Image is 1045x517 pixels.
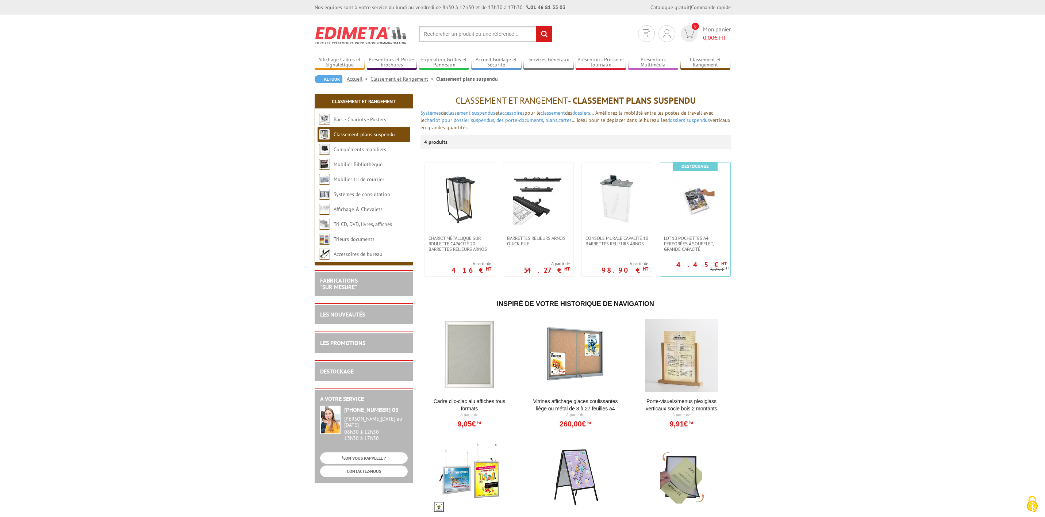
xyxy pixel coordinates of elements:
[420,96,731,106] h1: - Classement plans suspendu
[703,34,714,41] span: 0,00
[643,29,650,38] img: devis rapide
[320,396,408,402] h2: A votre service
[344,416,408,428] div: [PERSON_NAME][DATE] au [DATE]
[424,412,515,418] p: À partir de
[424,117,469,123] a: chariot pour dossier
[530,412,621,418] p: À partir de
[524,268,570,272] p: 54.27 €
[680,57,731,69] a: Classement et Rangement
[681,163,709,169] b: Destockage
[319,219,330,230] img: Tri CD, DVD, livres, affiches
[1023,495,1041,513] img: Cookies (fenêtre modale)
[319,114,330,125] img: Bacs - Chariots - Posters
[320,466,408,477] a: CONTACTEZ-NOUS
[703,25,731,42] span: Mon panier
[710,267,729,272] p: 5.25 €
[643,266,648,272] sup: HT
[650,4,690,11] a: Catalogue gratuit
[524,261,570,267] span: A partir de
[320,311,365,318] a: LES NOUVEAUTÉS
[471,57,522,69] a: Accueil Guidage et Sécurité
[526,4,565,11] strong: 01 46 81 33 03
[347,76,370,82] a: Accueil
[419,57,469,69] a: Exposition Grilles et Panneaux
[572,110,590,116] a: dossiers
[660,235,730,252] a: Lot 10 Pochettes A4 perforées à soufflet, grande capacité
[319,129,330,140] img: Classement plans suspendu
[424,135,452,149] p: 4 produits
[452,268,491,272] p: 416 €
[315,22,408,49] img: Edimeta
[452,261,491,267] span: A partir de
[334,206,383,212] a: Affichage & Chevalets
[319,249,330,260] img: Accessoires de bureau
[424,398,515,412] a: Cadre Clic-Clac Alu affiches tous formats
[637,412,727,418] p: À partir de
[315,75,342,83] a: Retour
[637,398,727,412] a: Porte-Visuels/Menus Plexiglass Verticaux Socle Bois 2 Montants
[541,110,565,116] a: classement
[1019,492,1045,517] button: Cookies (fenêtre modale)
[496,117,544,123] a: des porte-documents,
[320,406,341,434] img: widget-service.jpg
[334,161,383,168] a: Mobilier Bibliothèque
[486,266,491,272] sup: HT
[560,422,591,426] a: 260,00€HT
[370,76,436,82] a: Classement et Rangement
[586,420,591,425] sup: HT
[669,422,693,426] a: 9,91€HT
[446,110,495,116] a: classement suspendus
[315,4,565,11] div: Nos équipes sont à votre service du lundi au vendredi de 8h30 à 12h30 et de 13h30 à 17h30
[513,173,564,225] img: Barrettes relieurs Arnos Quick-File
[315,57,365,69] a: Affichage Cadres et Signalétique
[420,110,441,116] a: Systèmes
[320,368,354,375] a: DESTOCKAGE
[319,204,330,215] img: Affichage & Chevalets
[582,235,652,246] a: Console murale capacité 10 barrettes relieurs ARNOS
[688,420,693,425] sup: HT
[497,300,654,307] span: Inspiré de votre historique de navigation
[664,235,727,252] span: Lot 10 Pochettes A4 perforées à soufflet, grande capacité
[429,235,491,252] span: Chariot métallique sur roulette capacité 20 barrettes relieurs ARNOS
[558,117,572,123] a: cartes
[320,277,358,291] a: FABRICATIONS"Sur Mesure"
[456,95,568,106] span: Classement et Rangement
[650,4,731,11] div: |
[420,110,730,131] font: ... Améliorez la mobilité entre les postes de travail avec le , … Idéal pour se déplacer dans le ...
[334,146,386,153] a: Compléments mobiliers
[320,452,408,464] a: ON VOUS RAPPELLE ?
[319,234,330,245] img: Trieurs documents
[691,4,731,11] a: Commande rapide
[545,117,557,123] a: plans
[332,98,396,105] a: Classement et Rangement
[334,191,390,198] a: Systèmes de consultation
[500,110,525,116] a: accessoires
[436,75,498,83] li: Classement plans suspendu
[334,251,383,257] a: Accessoires de bureau
[576,57,626,69] a: Présentoirs Presse et Journaux
[419,26,552,42] input: Rechercher un produit ou une référence...
[536,26,552,42] input: rechercher
[591,173,642,225] img: Console murale capacité 10 barrettes relieurs ARNOS
[471,117,495,123] a: suspendus,
[344,406,399,413] strong: [PHONE_NUMBER] 03
[670,173,721,225] img: Lot 10 Pochettes A4 perforées à soufflet, grande capacité
[344,416,408,441] div: 08h30 à 12h30 13h30 à 17h30
[319,174,330,185] img: Mobilier tri de courrier
[334,131,395,138] a: Classement plans suspendu
[628,57,679,69] a: Présentoirs Multimédia
[319,189,330,200] img: Systèmes de consultation
[434,173,485,225] img: Chariot métallique sur roulette capacité 20 barrettes relieurs ARNOS
[725,265,729,271] sup: HT
[320,339,365,346] a: LES PROMOTIONS
[585,235,648,246] span: Console murale capacité 10 barrettes relieurs ARNOS
[476,420,481,425] sup: HT
[420,110,446,116] font: de
[530,398,621,412] a: Vitrines affichage glaces coulissantes liège ou métal de 8 à 27 feuilles A4
[334,221,392,227] a: Tri CD, DVD, livres, affiches
[721,260,727,267] sup: HT
[676,263,727,267] p: 4.45 €
[334,176,384,183] a: Mobilier tri de courrier
[692,23,699,30] span: 0
[507,235,570,246] span: Barrettes relieurs Arnos Quick-File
